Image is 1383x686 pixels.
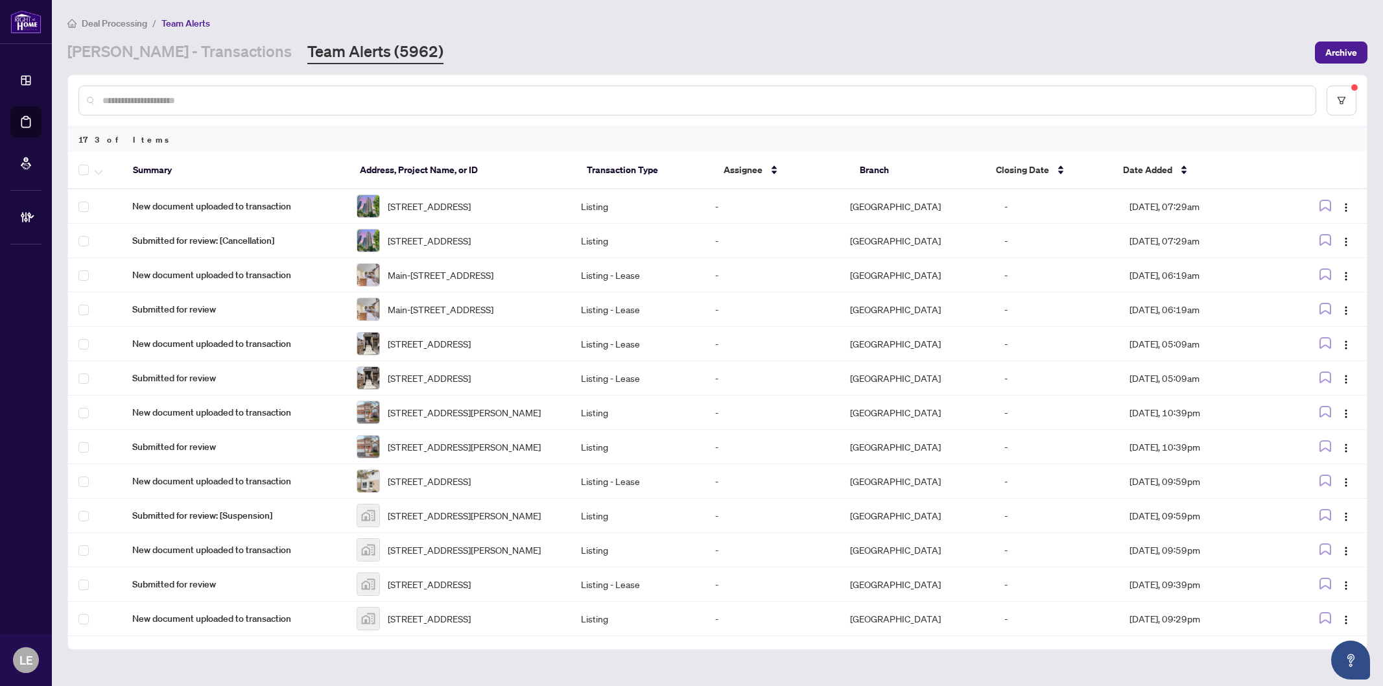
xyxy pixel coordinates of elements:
td: [GEOGRAPHIC_DATA] [840,292,994,327]
th: Branch [849,152,986,189]
td: Listing [571,189,705,224]
span: [STREET_ADDRESS] [388,611,471,626]
td: Listing [571,396,705,430]
span: New document uploaded to transaction [132,543,336,557]
td: [GEOGRAPHIC_DATA] [840,224,994,258]
span: Submitted for review [132,577,336,591]
img: thumbnail-img [357,333,379,355]
button: Archive [1315,41,1367,64]
td: - [994,636,1120,670]
img: thumbnail-img [357,195,379,217]
span: Submitted for review: [Suspension] [132,508,336,523]
td: - [994,602,1120,636]
span: Main-[STREET_ADDRESS] [388,302,493,316]
td: [DATE], 09:29pm [1119,602,1281,636]
img: Logo [1341,580,1351,591]
td: Listing - Lease [571,292,705,327]
td: [DATE], 09:59pm [1119,499,1281,533]
td: [GEOGRAPHIC_DATA] [840,396,994,430]
span: New document uploaded to transaction [132,268,336,282]
img: Logo [1341,408,1351,419]
span: [STREET_ADDRESS][PERSON_NAME] [388,543,541,557]
td: - [705,430,839,464]
img: Logo [1341,305,1351,316]
td: [GEOGRAPHIC_DATA] [840,189,994,224]
td: - [994,189,1120,224]
td: [GEOGRAPHIC_DATA] [840,499,994,533]
span: [STREET_ADDRESS] [388,577,471,591]
img: Logo [1341,512,1351,522]
span: [STREET_ADDRESS][PERSON_NAME] [388,508,541,523]
span: Team Alerts [161,18,210,29]
a: Team Alerts (5962) [307,41,443,64]
td: Listing - Lease [571,567,705,602]
td: - [994,464,1120,499]
td: - [705,464,839,499]
span: Submitted for review: [Cancellation] [132,233,336,248]
button: Logo [1336,574,1356,595]
td: [GEOGRAPHIC_DATA] [840,361,994,396]
span: New document uploaded to transaction [132,474,336,488]
td: - [705,258,839,292]
span: New document uploaded to transaction [132,611,336,626]
td: Listing - Lease [571,464,705,499]
img: Logo [1341,237,1351,247]
td: [GEOGRAPHIC_DATA] [840,464,994,499]
td: [DATE], 06:19am [1119,292,1281,327]
th: Assignee [713,152,849,189]
button: Open asap [1331,641,1370,680]
button: Logo [1336,471,1356,491]
img: thumbnail-img [357,573,379,595]
td: [DATE], 10:39pm [1119,430,1281,464]
span: New document uploaded to transaction [132,199,336,213]
td: Listing [571,636,705,670]
td: [GEOGRAPHIC_DATA] [840,602,994,636]
td: - [994,361,1120,396]
th: Address, Project Name, or ID [349,152,576,189]
img: Logo [1341,374,1351,384]
img: thumbnail-img [357,608,379,630]
td: - [705,636,839,670]
td: [DATE], 07:29am [1119,224,1281,258]
td: - [994,499,1120,533]
span: Deal Processing [82,18,147,29]
span: LE [19,651,33,669]
span: New document uploaded to transaction [132,337,336,351]
button: Logo [1336,402,1356,423]
span: [STREET_ADDRESS][PERSON_NAME] [388,440,541,454]
img: Logo [1341,443,1351,453]
button: Logo [1336,230,1356,251]
img: thumbnail-img [357,264,379,286]
img: logo [10,10,41,34]
span: [STREET_ADDRESS] [388,474,471,488]
img: Logo [1341,477,1351,488]
img: thumbnail-img [357,367,379,389]
button: Logo [1336,299,1356,320]
span: New document uploaded to transaction [132,405,336,420]
td: [DATE], 09:59pm [1119,533,1281,567]
td: - [705,292,839,327]
img: Logo [1341,271,1351,281]
span: Submitted for review [132,302,336,316]
td: Listing [571,430,705,464]
td: - [994,567,1120,602]
td: [GEOGRAPHIC_DATA] [840,636,994,670]
td: - [994,533,1120,567]
td: - [705,224,839,258]
td: Listing - Lease [571,327,705,361]
span: [STREET_ADDRESS] [388,199,471,213]
button: Logo [1336,368,1356,388]
td: - [705,361,839,396]
td: [DATE], 05:09am [1119,327,1281,361]
th: Transaction Type [576,152,713,189]
td: - [705,189,839,224]
td: [DATE], 06:19am [1119,258,1281,292]
td: - [994,327,1120,361]
img: thumbnail-img [357,230,379,252]
a: [PERSON_NAME] - Transactions [67,41,292,64]
button: Logo [1336,539,1356,560]
li: / [152,16,156,30]
td: [DATE], 10:39pm [1119,396,1281,430]
span: [STREET_ADDRESS] [388,337,471,351]
img: Logo [1341,340,1351,350]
